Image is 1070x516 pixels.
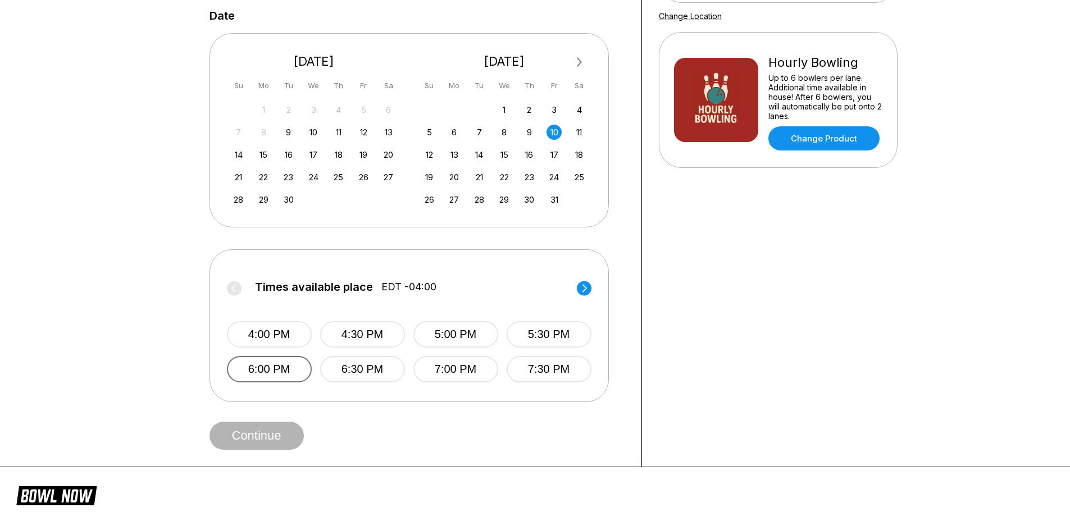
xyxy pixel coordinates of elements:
[356,78,371,93] div: Fr
[522,147,537,162] div: Choose Thursday, October 16th, 2025
[507,356,591,382] button: 7:30 PM
[381,281,436,293] span: EDT -04:00
[572,170,587,185] div: Choose Saturday, October 25th, 2025
[256,125,271,140] div: Not available Monday, September 8th, 2025
[331,125,346,140] div: Choose Thursday, September 11th, 2025
[472,125,487,140] div: Choose Tuesday, October 7th, 2025
[306,78,321,93] div: We
[231,192,246,207] div: Choose Sunday, September 28th, 2025
[522,170,537,185] div: Choose Thursday, October 23rd, 2025
[281,78,296,93] div: Tu
[231,78,246,93] div: Su
[447,192,462,207] div: Choose Monday, October 27th, 2025
[256,78,271,93] div: Mo
[331,78,346,93] div: Th
[422,192,437,207] div: Choose Sunday, October 26th, 2025
[497,192,512,207] div: Choose Wednesday, October 29th, 2025
[281,125,296,140] div: Choose Tuesday, September 9th, 2025
[306,147,321,162] div: Choose Wednesday, September 17th, 2025
[281,192,296,207] div: Choose Tuesday, September 30th, 2025
[547,147,562,162] div: Choose Friday, October 17th, 2025
[306,125,321,140] div: Choose Wednesday, September 10th, 2025
[768,126,880,150] a: Change Product
[413,356,498,382] button: 7:00 PM
[381,147,396,162] div: Choose Saturday, September 20th, 2025
[422,147,437,162] div: Choose Sunday, October 12th, 2025
[522,125,537,140] div: Choose Thursday, October 9th, 2025
[472,78,487,93] div: Tu
[320,321,405,348] button: 4:30 PM
[381,170,396,185] div: Choose Saturday, September 27th, 2025
[547,78,562,93] div: Fr
[231,147,246,162] div: Choose Sunday, September 14th, 2025
[497,78,512,93] div: We
[331,147,346,162] div: Choose Thursday, September 18th, 2025
[356,170,371,185] div: Choose Friday, September 26th, 2025
[230,101,398,207] div: month 2025-09
[522,102,537,117] div: Choose Thursday, October 2nd, 2025
[306,170,321,185] div: Choose Wednesday, September 24th, 2025
[572,102,587,117] div: Choose Saturday, October 4th, 2025
[256,102,271,117] div: Not available Monday, September 1st, 2025
[497,170,512,185] div: Choose Wednesday, October 22nd, 2025
[306,102,321,117] div: Not available Wednesday, September 3rd, 2025
[768,55,882,70] div: Hourly Bowling
[572,125,587,140] div: Choose Saturday, October 11th, 2025
[674,58,758,142] img: Hourly Bowling
[210,10,235,22] label: Date
[231,125,246,140] div: Not available Sunday, September 7th, 2025
[281,170,296,185] div: Choose Tuesday, September 23rd, 2025
[447,78,462,93] div: Mo
[256,192,271,207] div: Choose Monday, September 29th, 2025
[256,147,271,162] div: Choose Monday, September 15th, 2025
[320,356,405,382] button: 6:30 PM
[571,53,589,71] button: Next Month
[422,125,437,140] div: Choose Sunday, October 5th, 2025
[447,125,462,140] div: Choose Monday, October 6th, 2025
[472,192,487,207] div: Choose Tuesday, October 28th, 2025
[227,54,401,69] div: [DATE]
[281,102,296,117] div: Not available Tuesday, September 2nd, 2025
[522,78,537,93] div: Th
[572,147,587,162] div: Choose Saturday, October 18th, 2025
[572,78,587,93] div: Sa
[507,321,591,348] button: 5:30 PM
[447,170,462,185] div: Choose Monday, October 20th, 2025
[227,321,312,348] button: 4:00 PM
[227,356,312,382] button: 6:00 PM
[497,147,512,162] div: Choose Wednesday, October 15th, 2025
[231,170,246,185] div: Choose Sunday, September 21st, 2025
[422,78,437,93] div: Su
[381,102,396,117] div: Not available Saturday, September 6th, 2025
[547,192,562,207] div: Choose Friday, October 31st, 2025
[255,281,373,293] span: Times available place
[472,170,487,185] div: Choose Tuesday, October 21st, 2025
[413,321,498,348] button: 5:00 PM
[497,125,512,140] div: Choose Wednesday, October 8th, 2025
[417,54,591,69] div: [DATE]
[331,102,346,117] div: Not available Thursday, September 4th, 2025
[522,192,537,207] div: Choose Thursday, October 30th, 2025
[381,125,396,140] div: Choose Saturday, September 13th, 2025
[547,102,562,117] div: Choose Friday, October 3rd, 2025
[356,125,371,140] div: Choose Friday, September 12th, 2025
[768,73,882,121] div: Up to 6 bowlers per lane. Additional time available in house! After 6 bowlers, you will automatic...
[547,125,562,140] div: Choose Friday, October 10th, 2025
[331,170,346,185] div: Choose Thursday, September 25th, 2025
[447,147,462,162] div: Choose Monday, October 13th, 2025
[422,170,437,185] div: Choose Sunday, October 19th, 2025
[420,101,589,207] div: month 2025-10
[356,102,371,117] div: Not available Friday, September 5th, 2025
[281,147,296,162] div: Choose Tuesday, September 16th, 2025
[659,11,722,21] a: Change Location
[356,147,371,162] div: Choose Friday, September 19th, 2025
[497,102,512,117] div: Choose Wednesday, October 1st, 2025
[472,147,487,162] div: Choose Tuesday, October 14th, 2025
[256,170,271,185] div: Choose Monday, September 22nd, 2025
[547,170,562,185] div: Choose Friday, October 24th, 2025
[381,78,396,93] div: Sa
